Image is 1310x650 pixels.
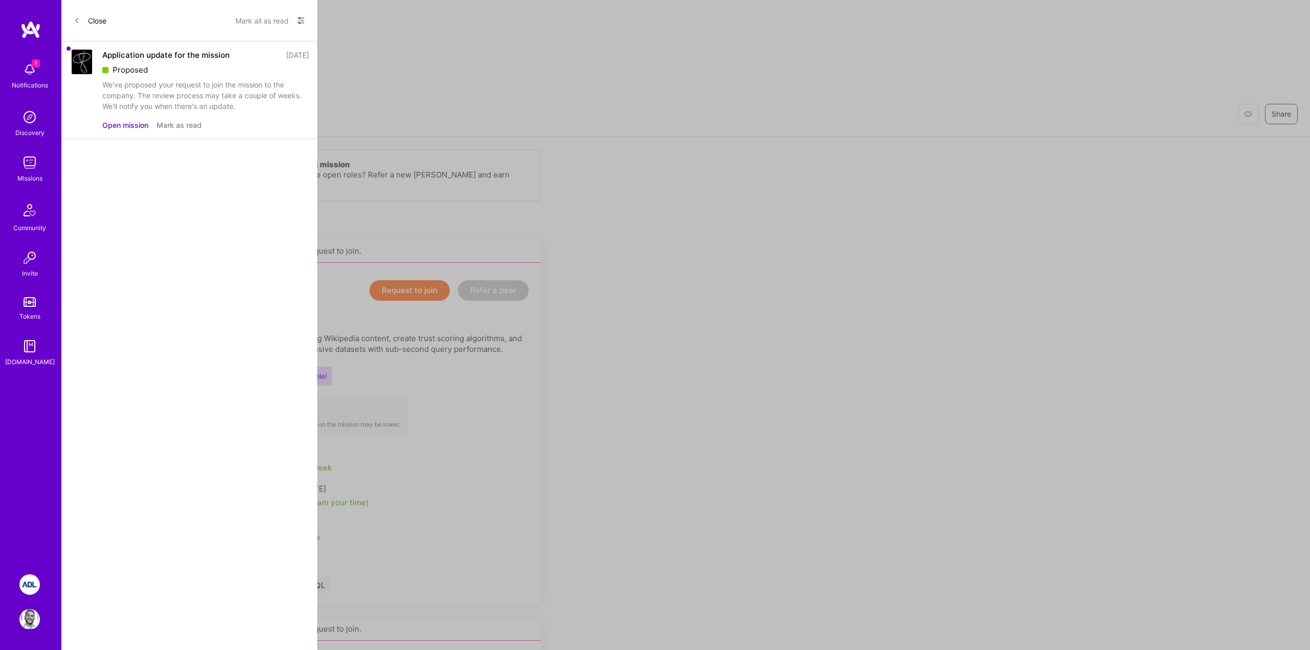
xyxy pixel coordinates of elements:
[17,173,42,184] div: Missions
[19,311,40,322] div: Tokens
[5,356,55,367] div: [DOMAIN_NAME]
[157,120,202,130] button: Mark as read
[24,297,36,307] img: tokens
[19,336,40,356] img: guide book
[19,609,40,630] img: User Avatar
[102,79,309,111] div: We've proposed your request to join the mission to the company. The review process may take a cou...
[19,152,40,173] img: teamwork
[22,268,38,279] div: Invite
[17,198,42,222] img: Community
[20,20,41,39] img: logo
[13,222,46,233] div: Community
[72,50,92,74] img: Company Logo
[19,574,40,595] img: ADL: Technology Modernization Sprint 1
[74,12,106,29] button: Close
[286,50,309,60] div: [DATE]
[235,12,289,29] button: Mark all as read
[15,127,45,138] div: Discovery
[102,64,309,75] div: Proposed
[17,609,42,630] a: User Avatar
[19,248,40,268] img: Invite
[102,50,230,60] div: Application update for the mission
[17,574,42,595] a: ADL: Technology Modernization Sprint 1
[19,107,40,127] img: discovery
[102,120,148,130] button: Open mission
